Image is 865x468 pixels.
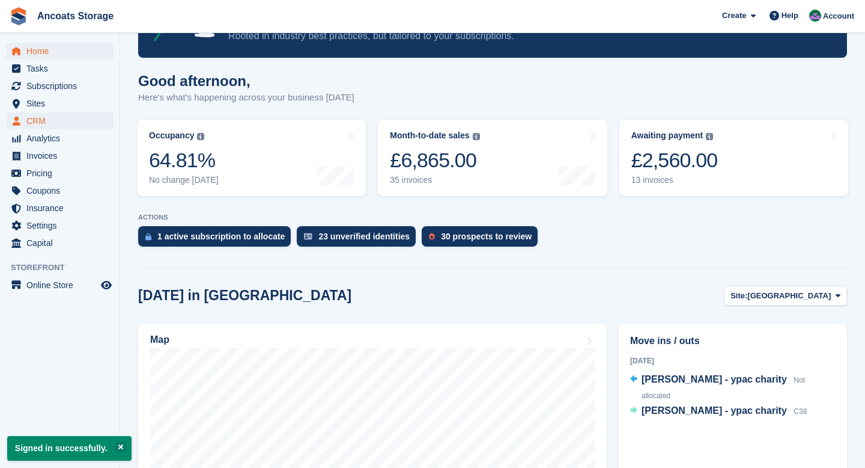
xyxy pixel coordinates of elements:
[26,78,99,94] span: Subscriptions
[26,277,99,294] span: Online Store
[6,217,114,234] a: menu
[149,175,219,185] div: No change [DATE]
[730,290,747,302] span: Site:
[747,290,831,302] span: [GEOGRAPHIC_DATA]
[390,175,479,185] div: 35 invoices
[26,60,99,77] span: Tasks
[429,233,435,240] img: prospect-51fa495bee0391a8d652442698ab0144808aea92771e9ea1ae160a38d050c398.svg
[6,112,114,129] a: menu
[724,286,847,306] button: Site: [GEOGRAPHIC_DATA]
[6,235,114,251] a: menu
[630,372,836,404] a: [PERSON_NAME] - ypac charity Not allocated
[26,112,99,129] span: CRM
[642,376,805,400] span: Not allocated
[26,95,99,112] span: Sites
[6,60,114,77] a: menu
[706,133,713,140] img: icon-info-grey-7440780725fd019a000dd9b08b2336e03edf1995a4989e88bcd33f0948082b44.svg
[722,10,746,22] span: Create
[26,235,99,251] span: Capital
[228,29,742,43] p: Rooted in industry best practices, but tailored to your subscriptions.
[138,214,847,221] p: ACTIONS
[138,288,351,304] h2: [DATE] in [GEOGRAPHIC_DATA]
[32,6,118,26] a: Ancoats Storage
[6,165,114,182] a: menu
[630,404,807,419] a: [PERSON_NAME] - ypac charity C38
[26,217,99,234] span: Settings
[157,232,285,241] div: 1 active subscription to allocate
[630,334,836,348] h2: Move ins / outs
[823,10,854,22] span: Account
[149,131,194,141] div: Occupancy
[390,148,479,173] div: £6,865.00
[149,148,219,173] div: 64.81%
[630,356,836,366] div: [DATE]
[6,95,114,112] a: menu
[6,200,114,217] a: menu
[197,133,204,140] img: icon-info-grey-7440780725fd019a000dd9b08b2336e03edf1995a4989e88bcd33f0948082b44.svg
[150,334,169,345] h2: Map
[297,226,422,253] a: 23 unverified identities
[137,120,366,196] a: Occupancy 64.81% No change [DATE]
[138,226,297,253] a: 1 active subscription to allocate
[6,43,114,60] a: menu
[422,226,544,253] a: 30 prospects to review
[318,232,410,241] div: 23 unverified identities
[794,407,807,416] span: C38
[619,120,848,196] a: Awaiting payment £2,560.00 13 invoices
[631,148,718,173] div: £2,560.00
[6,147,114,164] a: menu
[138,73,354,89] h1: Good afternoon,
[378,120,607,196] a: Month-to-date sales £6,865.00 35 invoices
[10,7,28,25] img: stora-icon-8386f47178a22dfd0bd8f6a31ec36ba5ce8667c1dd55bd0f319d3a0aa187defe.svg
[7,436,132,461] p: Signed in successfully.
[6,277,114,294] a: menu
[99,278,114,292] a: Preview store
[642,405,787,416] span: [PERSON_NAME] - ypac charity
[26,147,99,164] span: Invoices
[642,374,787,384] span: [PERSON_NAME] - ypac charity
[631,131,703,141] div: Awaiting payment
[26,165,99,182] span: Pricing
[473,133,480,140] img: icon-info-grey-7440780725fd019a000dd9b08b2336e03edf1995a4989e88bcd33f0948082b44.svg
[304,233,312,240] img: verify_identity-adf6edd0f0f0b5bbfe63781bf79b02c33cf7c696d77639b501bdc392416b5a36.svg
[6,182,114,199] a: menu
[6,78,114,94] a: menu
[26,200,99,217] span: Insurance
[138,91,354,105] p: Here's what's happening across your business [DATE]
[26,130,99,147] span: Analytics
[11,262,120,274] span: Storefront
[441,232,532,241] div: 30 prospects to review
[390,131,469,141] div: Month-to-date sales
[6,130,114,147] a: menu
[631,175,718,185] div: 13 invoices
[782,10,798,22] span: Help
[145,233,151,241] img: active_subscription_to_allocate_icon-d502201f5373d7db506a760aba3b589e785aa758c864c3986d89f69b8ff3...
[26,43,99,60] span: Home
[26,182,99,199] span: Coupons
